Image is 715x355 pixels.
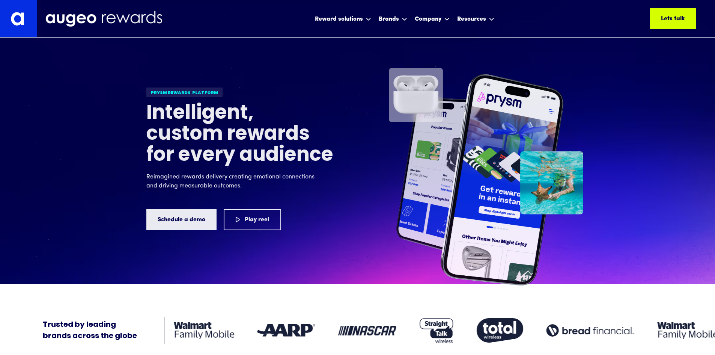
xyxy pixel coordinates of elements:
[146,103,334,166] h1: Intelligent, custom rewards for every audience
[174,322,235,339] img: Client logo: Walmart Family Mobile
[379,15,399,24] div: Brands
[146,88,222,97] div: Prysm Rewards platform
[413,9,452,29] div: Company
[223,209,281,230] a: Play reel
[415,15,441,24] div: Company
[457,15,486,24] div: Resources
[650,8,696,29] a: Lets talk
[146,209,216,230] a: Schedule a demo
[455,9,496,29] div: Resources
[315,15,363,24] div: Reward solutions
[377,9,409,29] div: Brands
[313,9,373,29] div: Reward solutions
[43,319,137,342] div: Trusted by leading brands across the globe
[146,172,319,190] p: Reimagined rewards delivery creating emotional connections and driving measurable outcomes.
